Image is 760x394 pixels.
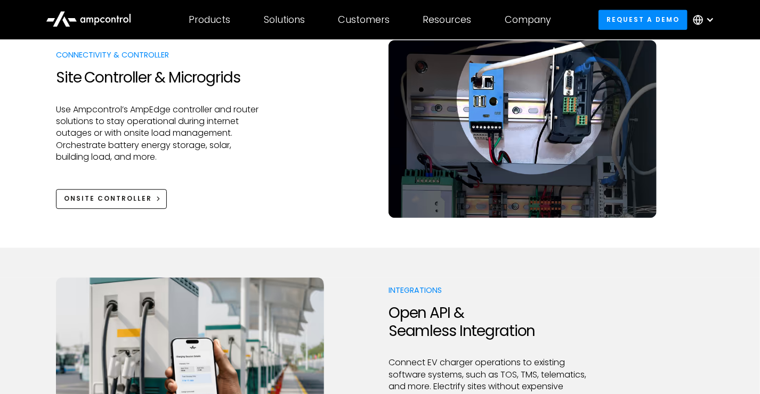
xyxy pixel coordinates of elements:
[264,14,305,26] div: Solutions
[189,14,230,26] div: Products
[505,14,551,26] div: Company
[599,10,688,29] a: Request a demo
[56,69,261,87] h2: Site Controller & Microgrids
[338,14,390,26] div: Customers
[64,194,152,203] div: Onsite Controller
[56,50,261,60] p: Connectivity & Controller
[423,14,472,26] div: Resources
[56,104,261,163] p: Use Ampcontrol’s AmpEdge controller and router solutions to stay operational during internet outa...
[56,189,167,209] a: Onsite Controller
[389,40,657,218] img: AmpEdge onsite controller for EV charging load management
[389,285,594,295] p: Integrations
[389,304,594,340] h2: Open API & Seamless Integration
